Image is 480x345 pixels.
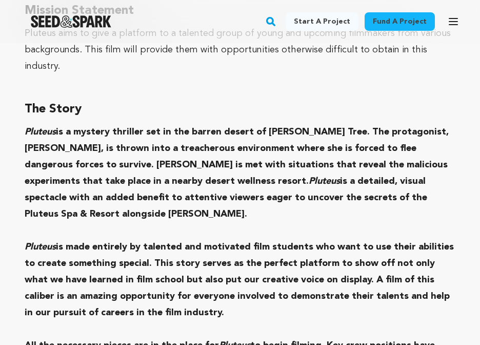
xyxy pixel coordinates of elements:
img: Seed&Spark Logo Dark Mode [31,15,111,28]
em: Pluteus [25,127,56,137]
a: Seed&Spark Homepage [31,15,111,28]
div: Pluteus aims to give a platform to a talented group of young and upcoming filmmakers from various... [25,25,455,74]
em: Pluteus [25,242,56,252]
em: Pluteus [309,177,340,186]
h3: The Story [25,99,455,120]
a: Fund a project [365,12,435,31]
a: Start a project [286,12,358,31]
strong: is made entirely by talented and motivated film students who want to use their abilities to creat... [25,242,454,317]
strong: is a mystery thriller set in the barren desert of [PERSON_NAME] Tree. The protagonist, [PERSON_NA... [25,127,449,219]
